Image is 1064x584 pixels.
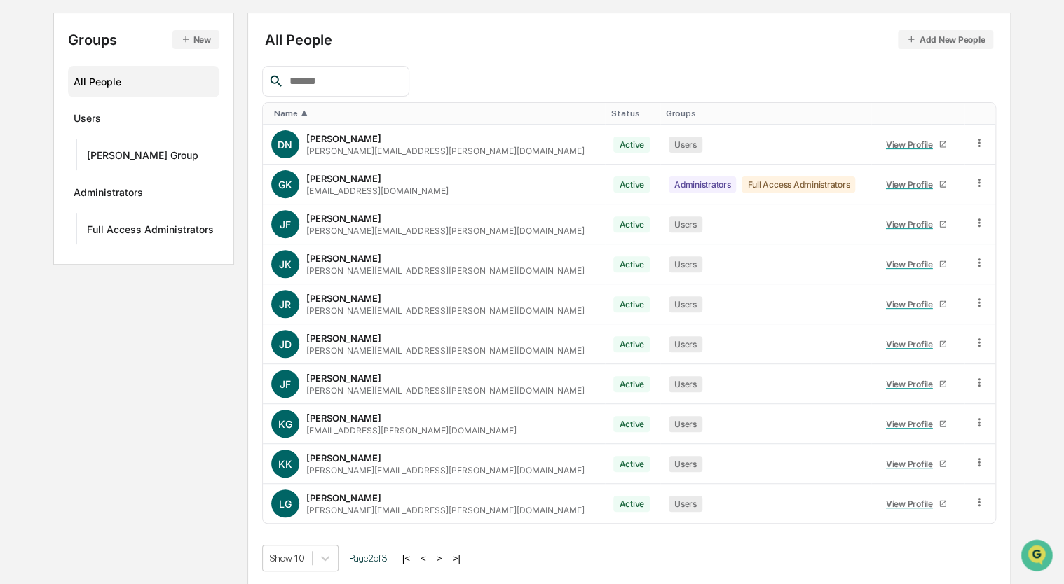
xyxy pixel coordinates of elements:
[306,345,585,356] div: [PERSON_NAME][EMAIL_ADDRESS][PERSON_NAME][DOMAIN_NAME]
[886,139,939,150] div: View Profile
[886,459,939,469] div: View Profile
[613,416,650,432] div: Active
[279,298,291,310] span: JR
[74,70,214,93] div: All People
[880,293,953,315] a: View Profile
[886,499,939,509] div: View Profile
[669,496,702,512] div: Users
[238,111,255,128] button: Start new chat
[611,109,654,118] div: Toggle SortBy
[301,109,308,118] span: ▲
[48,121,177,132] div: We're available if you need us!
[306,373,381,384] div: [PERSON_NAME]
[880,174,953,195] a: View Profile
[306,133,381,144] div: [PERSON_NAME]
[306,425,517,436] div: [EMAIL_ADDRESS][PERSON_NAME][DOMAIN_NAME]
[306,186,449,196] div: [EMAIL_ADDRESS][DOMAIN_NAME]
[877,109,959,118] div: Toggle SortBy
[279,498,292,510] span: LG
[666,109,866,118] div: Toggle SortBy
[880,373,953,395] a: View Profile
[96,171,179,196] a: 🗄️Attestations
[669,376,702,392] div: Users
[880,493,953,515] a: View Profile
[669,137,702,153] div: Users
[669,176,737,193] div: Administrators
[306,452,381,464] div: [PERSON_NAME]
[172,30,219,49] button: New
[613,137,650,153] div: Active
[613,296,650,312] div: Active
[265,30,993,49] div: All People
[669,456,702,472] div: Users
[880,134,953,155] a: View Profile
[886,339,939,349] div: View Profile
[416,552,430,564] button: <
[74,112,101,129] div: Users
[279,258,292,270] span: JK
[898,30,993,49] button: Add New People
[306,333,381,344] div: [PERSON_NAME]
[613,456,650,472] div: Active
[280,378,291,390] span: JF
[306,305,585,316] div: [PERSON_NAME][EMAIL_ADDRESS][PERSON_NAME][DOMAIN_NAME]
[102,178,113,189] div: 🗄️
[880,413,953,435] a: View Profile
[28,176,90,190] span: Preclearance
[306,265,585,276] div: [PERSON_NAME][EMAIL_ADDRESS][PERSON_NAME][DOMAIN_NAME]
[306,505,585,515] div: [PERSON_NAME][EMAIL_ADDRESS][PERSON_NAME][DOMAIN_NAME]
[886,259,939,270] div: View Profile
[278,179,292,190] span: GK
[613,496,650,512] div: Active
[613,336,650,352] div: Active
[278,139,292,151] span: DN
[306,412,381,424] div: [PERSON_NAME]
[669,256,702,272] div: Users
[14,29,255,52] p: How can we help?
[742,176,855,193] div: Full Access Administrators
[116,176,174,190] span: Attestations
[669,416,702,432] div: Users
[880,253,953,275] a: View Profile
[87,149,198,166] div: [PERSON_NAME] Group
[976,109,990,118] div: Toggle SortBy
[613,256,650,272] div: Active
[398,552,414,564] button: |<
[306,225,585,236] div: [PERSON_NAME][EMAIL_ADDRESS][PERSON_NAME][DOMAIN_NAME]
[279,338,292,350] span: JD
[8,197,94,223] a: 🔎Data Lookup
[306,385,585,396] div: [PERSON_NAME][EMAIL_ADDRESS][PERSON_NAME][DOMAIN_NAME]
[669,296,702,312] div: Users
[432,552,446,564] button: >
[139,237,170,248] span: Pylon
[280,218,291,230] span: JF
[306,465,585,475] div: [PERSON_NAME][EMAIL_ADDRESS][PERSON_NAME][DOMAIN_NAME]
[48,107,230,121] div: Start new chat
[278,458,292,470] span: KK
[14,204,25,216] div: 🔎
[306,293,381,304] div: [PERSON_NAME]
[74,186,143,203] div: Administrators
[278,418,292,430] span: KG
[349,552,388,564] span: Page 2 of 3
[1019,538,1057,576] iframe: Open customer support
[14,107,39,132] img: 1746055101610-c473b297-6a78-478c-a979-82029cc54cd1
[880,214,953,235] a: View Profile
[87,223,214,240] div: Full Access Administrators
[99,237,170,248] a: Powered byPylon
[306,492,381,503] div: [PERSON_NAME]
[274,109,600,118] div: Toggle SortBy
[306,173,381,184] div: [PERSON_NAME]
[306,253,381,264] div: [PERSON_NAME]
[886,179,939,190] div: View Profile
[880,333,953,355] a: View Profile
[306,146,585,156] div: [PERSON_NAME][EMAIL_ADDRESS][PERSON_NAME][DOMAIN_NAME]
[28,203,88,217] span: Data Lookup
[613,216,650,232] div: Active
[613,376,650,392] div: Active
[613,176,650,193] div: Active
[669,336,702,352] div: Users
[886,379,939,389] div: View Profile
